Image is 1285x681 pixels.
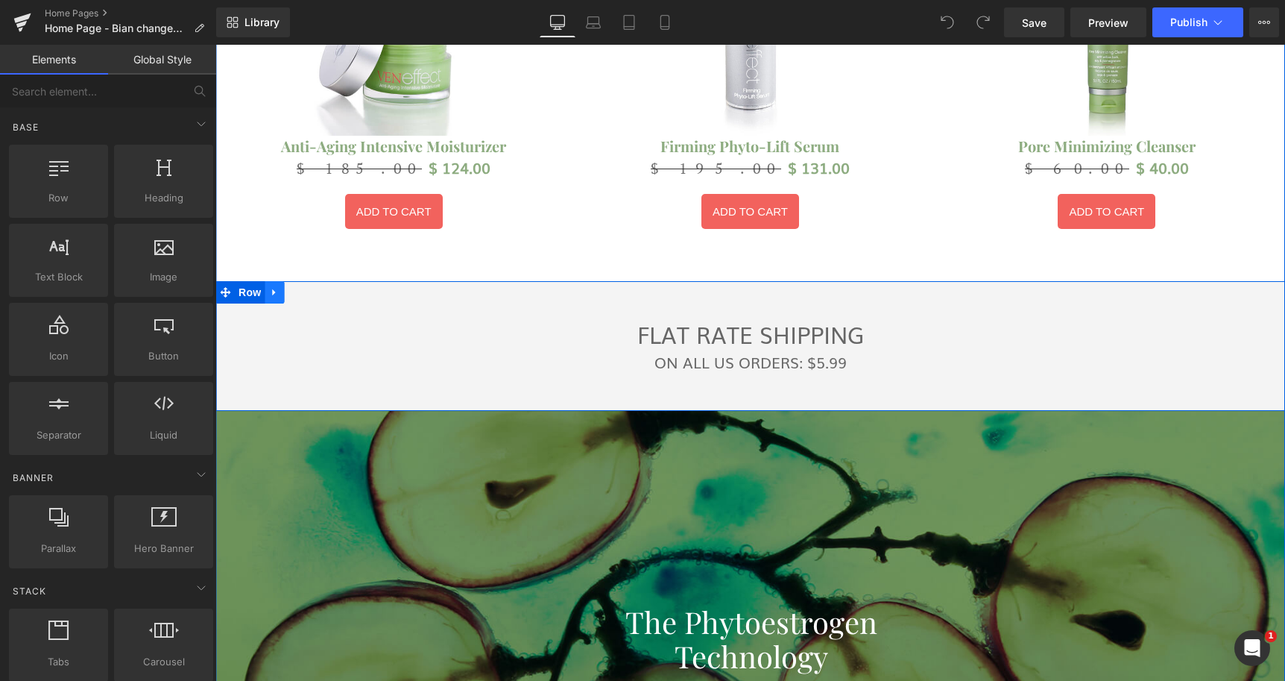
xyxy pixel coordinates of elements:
[13,269,104,285] span: Text Block
[1249,7,1279,37] button: More
[932,7,962,37] button: Undo
[13,348,104,364] span: Icon
[11,471,55,485] span: Banner
[119,654,209,670] span: Carousel
[216,7,290,37] a: New Library
[540,7,575,37] a: Desktop
[49,236,69,259] a: Expand / Collapse
[119,541,209,556] span: Hero Banner
[141,160,216,173] span: ADD TO CART
[130,149,227,184] button: ADD TO CART
[13,541,104,556] span: Parallax
[611,7,647,37] a: Tablet
[45,7,216,19] a: Home Pages
[119,427,209,443] span: Liquid
[575,7,611,37] a: Laptop
[497,160,572,173] span: ADD TO CART
[968,7,998,37] button: Redo
[19,236,49,259] span: Row
[108,45,216,75] a: Global Style
[435,113,566,134] span: $ 195.00
[445,91,624,112] a: Firming Phyto-Lift Serum
[921,112,973,133] span: $ 40.00
[81,113,206,134] span: $ 185.00
[1088,15,1128,31] span: Preview
[410,557,662,630] font: The Phytoestrogen Technology
[842,149,940,184] button: ADD TO CART
[66,91,291,112] a: Anti-Aging Intensive Moisturizer
[422,273,648,306] font: FLAT RATE SHIPPING
[11,120,40,134] span: Base
[244,16,280,29] span: Library
[119,190,209,206] span: Heading
[119,348,209,364] span: Button
[13,190,104,206] span: Row
[13,654,104,670] span: Tabs
[803,91,980,112] a: Pore Minimizing Cleanser
[13,427,104,443] span: Separator
[1152,7,1243,37] button: Publish
[809,113,914,134] span: $ 60.00
[1265,630,1277,642] span: 1
[1170,16,1207,28] span: Publish
[486,149,584,184] button: ADD TO CART
[572,112,634,133] span: $ 131.00
[853,160,929,173] span: ADD TO CART
[11,584,48,598] span: Stack
[1070,7,1146,37] a: Preview
[647,7,683,37] a: Mobile
[213,112,275,133] span: $ 124.00
[119,269,209,285] span: Image
[439,306,631,328] font: ON ALL US ORDERS: $5.99
[1234,630,1270,666] iframe: Intercom live chat
[45,22,188,34] span: Home Page - Bian changes [DATE] DRAFT V3
[1022,15,1046,31] span: Save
